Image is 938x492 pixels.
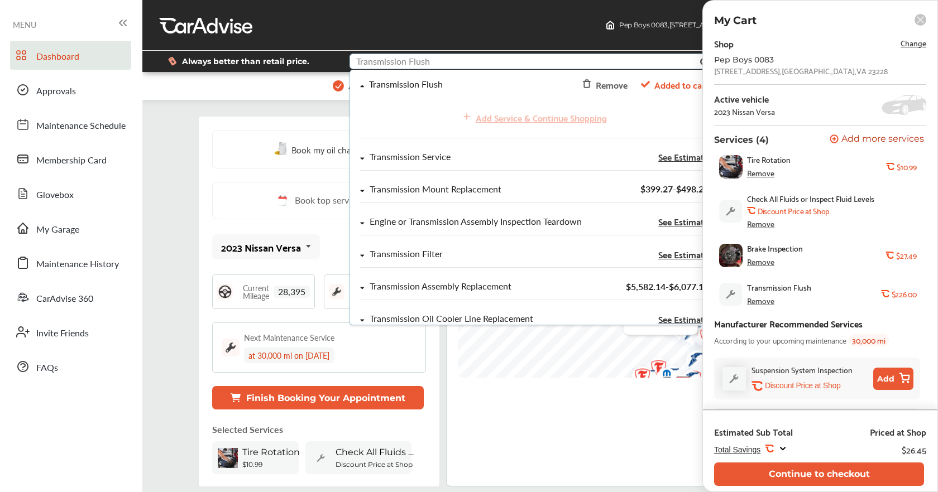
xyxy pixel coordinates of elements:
[654,77,709,92] span: Added to cart
[274,142,365,157] a: Book my oil change
[10,75,131,104] a: Approvals
[653,360,683,395] img: logo-pepboys.png
[892,290,917,298] b: $226.00
[238,284,274,300] span: Current Mileage
[10,317,131,346] a: Invite Friends
[747,283,811,292] span: Transmission Flush
[624,361,653,396] img: logo-firestone.png
[672,364,702,397] img: logo-goodyear.png
[747,168,774,177] div: Remove
[765,380,840,391] p: Discount Price at Shop
[682,361,711,396] img: logo-pepboys.png
[658,315,709,324] span: See Estimate
[658,250,709,259] span: See Estimate
[244,348,334,363] div: at 30,000 mi on [DATE]
[606,21,615,30] img: header-home-logo.8d720a4f.svg
[370,152,451,162] div: Transmission Service
[714,55,893,64] div: Pep Boys 0083
[714,445,760,454] span: Total Savings
[329,284,344,300] img: maintenance_logo
[714,66,888,75] div: [STREET_ADDRESS] , [GEOGRAPHIC_DATA] , VA 23228
[849,334,889,346] span: 30,000 mi
[870,426,926,437] div: Priced at Shop
[698,331,728,364] img: logo-goodyear.png
[212,182,426,219] a: Book top services
[658,152,709,161] span: See Estimate
[648,362,678,394] img: logo-mopar.png
[640,182,709,195] span: $399.27 - $498.27
[10,110,131,139] a: Maintenance Schedule
[36,292,93,306] span: CarAdvise 360
[664,369,694,397] img: logo-grease-monkey.png
[640,353,669,388] img: logo-firestone.png
[274,286,310,298] span: 28,395
[36,361,58,375] span: FAQs
[242,447,300,457] span: Tire Rotation
[626,362,654,395] div: Map marker
[244,332,334,343] div: Next Maintenance Service
[217,284,233,300] img: steering_logo
[648,362,676,394] div: Map marker
[212,386,424,409] button: Finish Booking Your Appointment
[182,57,309,65] span: Always better than retail price.
[222,339,240,356] img: maintenance_logo
[370,185,501,194] div: Transmission Mount Replacement
[619,21,839,29] span: Pep Boys 0083 , [STREET_ADDRESS] [GEOGRAPHIC_DATA] , VA 23228
[36,84,76,99] span: Approvals
[758,206,829,215] b: Discount Price at Shop
[10,352,131,381] a: FAQs
[218,448,238,468] img: tire-rotation-thumb.jpg
[747,194,874,203] span: Check All Fluids or Inspect Fluid Levels
[653,360,681,395] div: Map marker
[10,248,131,277] a: Maintenance History
[242,460,262,469] b: $10.99
[10,41,131,70] a: Dashboard
[719,244,743,267] img: brake-inspection-thumb.jpg
[689,321,717,356] div: Map marker
[752,363,853,376] div: Suspension System Inspection
[10,214,131,243] a: My Garage
[902,442,926,457] div: $26.45
[370,314,533,324] div: Transmission Oil Cooler Line Replacement
[897,162,916,171] b: $10.99
[212,423,283,436] p: Selected Services
[687,322,715,351] div: Map marker
[336,447,414,457] span: Check All Fluids or Inspect Fluid Levels
[311,448,331,468] img: default_wrench_icon.d1a43860.svg
[901,36,926,49] span: Change
[722,367,746,390] img: default_wrench_icon.d1a43860.svg
[719,155,743,179] img: tire-rotation-thumb.jpg
[370,282,511,291] div: Transmission Assembly Replacement
[36,326,89,341] span: Invite Friends
[221,242,301,253] div: 2023 Nissan Versa
[652,360,680,393] div: Map marker
[626,280,709,293] span: $5,582.14 - $6,077.14
[714,36,734,51] div: Shop
[13,20,36,29] span: MENU
[841,134,924,145] span: Add more services
[714,462,924,485] button: Continue to checkout
[682,361,710,396] div: Map marker
[36,257,119,272] span: Maintenance History
[719,283,743,306] img: default_wrench_icon.d1a43860.svg
[291,142,365,157] span: Book my oil change
[10,179,131,208] a: Glovebox
[336,460,413,469] b: Discount Price at Shop
[369,80,443,89] div: Transmission Flush
[747,296,774,305] div: Remove
[678,345,707,378] img: logo-goodyear.png
[672,364,700,397] div: Map marker
[652,360,682,393] img: logo-goodyear.png
[714,107,775,116] div: 2023 Nissan Versa
[10,283,131,312] a: CarAdvise 360
[714,94,775,104] div: Active vehicle
[687,322,716,351] img: Midas+Logo_RGB.png
[714,316,863,331] div: Manufacturer Recommended Services
[873,368,913,390] button: Add
[295,194,364,208] span: Book top services
[624,361,652,396] div: Map marker
[36,223,79,237] span: My Garage
[274,142,289,156] img: oil-change.e5047c97.svg
[348,81,412,91] span: Add first vehicle
[830,134,926,145] a: Add more services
